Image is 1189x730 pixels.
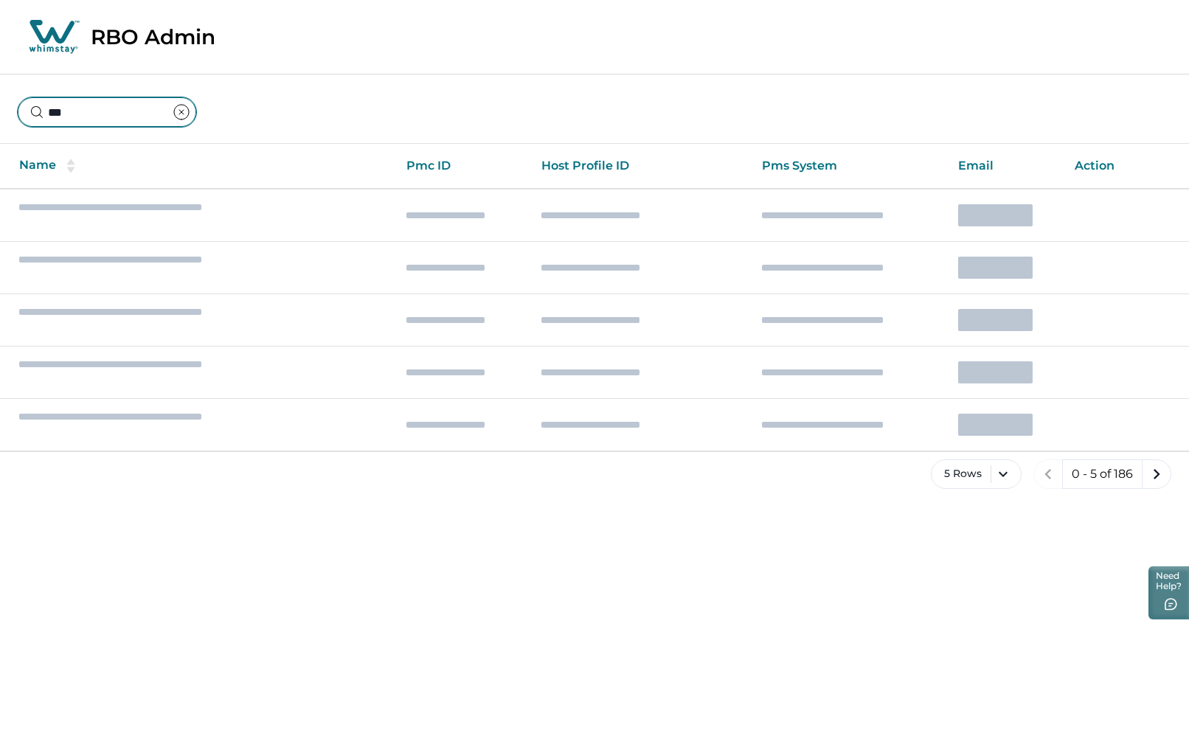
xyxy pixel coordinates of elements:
th: Host Profile ID [530,144,750,189]
button: sorting [56,159,86,173]
button: previous page [1033,459,1063,489]
p: RBO Admin [91,24,215,49]
p: 0 - 5 of 186 [1072,467,1133,482]
th: Pms System [750,144,946,189]
button: 0 - 5 of 186 [1062,459,1143,489]
th: Action [1063,144,1189,189]
button: clear input [167,97,196,127]
button: 5 Rows [931,459,1022,489]
button: next page [1142,459,1171,489]
th: Pmc ID [395,144,529,189]
th: Email [946,144,1064,189]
